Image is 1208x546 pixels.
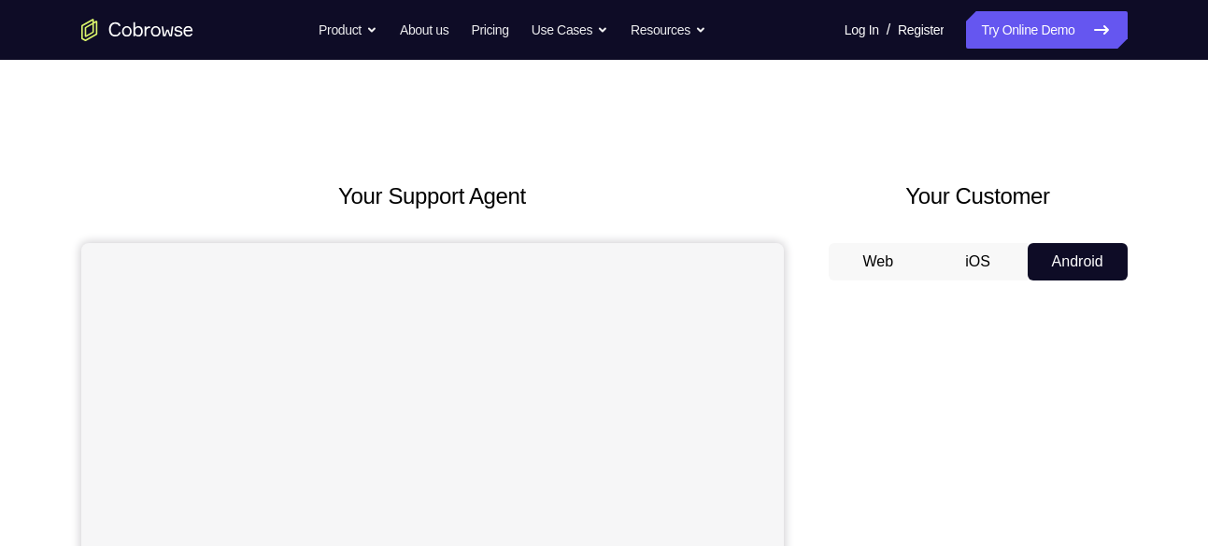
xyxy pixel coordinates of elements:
button: Product [319,11,377,49]
button: Resources [631,11,706,49]
a: Log In [845,11,879,49]
h2: Your Support Agent [81,180,784,213]
button: Android [1028,243,1128,280]
a: Go to the home page [81,19,193,41]
button: Use Cases [532,11,608,49]
button: iOS [928,243,1028,280]
a: Try Online Demo [966,11,1127,49]
a: Pricing [471,11,508,49]
a: About us [400,11,448,49]
span: / [887,19,890,41]
a: Register [898,11,944,49]
h2: Your Customer [829,180,1128,213]
button: Web [829,243,929,280]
